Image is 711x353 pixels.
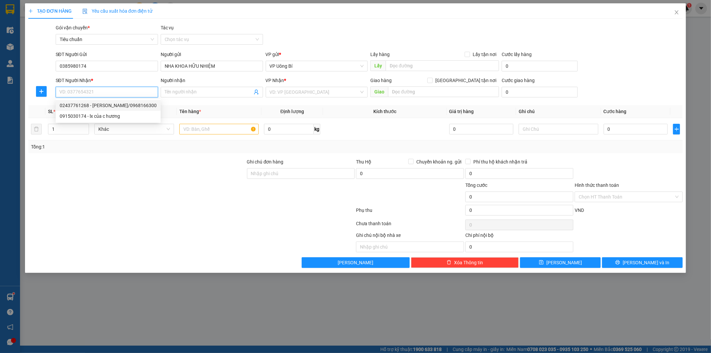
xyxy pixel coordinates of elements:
span: plus [28,9,33,13]
button: plus [673,124,680,134]
span: [PERSON_NAME] [338,259,373,266]
span: Tiêu chuẩn [60,34,154,44]
span: Định lượng [280,109,304,114]
span: Gửi hàng [GEOGRAPHIC_DATA]: Hotline: [3,19,67,43]
span: printer [615,260,620,265]
span: Phí thu hộ khách nhận trả [471,158,530,165]
button: delete [31,124,42,134]
div: Chưa thanh toán [356,220,465,232]
span: plus [673,126,680,132]
div: VP gửi [266,51,368,58]
input: Dọc đường [388,86,499,97]
span: plus [36,89,46,94]
div: 02437761268 - [PERSON_NAME]/0968166300 [60,102,157,109]
span: VND [575,208,584,213]
span: TẠO ĐƠN HÀNG [28,8,72,14]
span: Yêu cầu xuất hóa đơn điện tử [82,8,153,14]
span: SL [48,109,53,114]
label: Tác vụ [161,25,174,30]
span: Thu Hộ [356,159,371,164]
span: Gói vận chuyển [56,25,90,30]
button: [PERSON_NAME] [302,257,410,268]
span: Khác [98,124,170,134]
div: SĐT Người Nhận [56,77,158,84]
span: Gửi hàng Hạ Long: Hotline: [6,45,64,62]
div: Chi phí nội bộ [465,232,573,242]
div: 0915030174 - lx của c hương [60,112,157,120]
input: Nhập ghi chú [356,242,464,252]
label: Ghi chú đơn hàng [247,159,284,164]
input: Cước lấy hàng [502,61,578,71]
div: 0915030174 - lx của c hương [56,111,161,121]
div: Người nhận [161,77,263,84]
label: Cước giao hàng [502,78,535,83]
strong: Công ty TNHH Phúc Xuyên [7,3,63,18]
img: icon [82,9,88,14]
div: SĐT Người Gửi [56,51,158,58]
span: [PERSON_NAME] [546,259,582,266]
div: Ghi chú nội bộ nhà xe [356,232,464,242]
span: Chuyển khoản ng. gửi [414,158,464,165]
span: Lấy tận nơi [470,51,499,58]
span: delete [447,260,451,265]
button: Close [667,3,686,22]
button: printer[PERSON_NAME] và In [602,257,683,268]
label: Hình thức thanh toán [575,183,619,188]
th: Ghi chú [516,105,601,118]
button: plus [36,86,47,97]
span: VP Nhận [266,78,284,83]
strong: 024 3236 3236 - [3,25,67,37]
button: deleteXóa Thông tin [411,257,519,268]
span: Cước hàng [604,109,627,114]
span: Kích thước [373,109,396,114]
span: Giao [370,86,388,97]
span: user-add [254,89,259,95]
label: Cước lấy hàng [502,52,532,57]
input: Ghi Chú [519,124,598,134]
input: Ghi chú đơn hàng [247,168,355,179]
input: 0 [449,124,513,134]
span: close [674,10,679,15]
span: Xóa Thông tin [454,259,483,266]
div: Phụ thu [356,207,465,218]
span: VP Uông Bí [270,61,364,71]
span: Lấy hàng [370,52,390,57]
span: [PERSON_NAME] và In [623,259,669,266]
div: Người gửi [161,51,263,58]
div: 02437761268 - Lad Vũ Gia/0968166300 [56,100,161,111]
span: Tổng cước [465,183,487,188]
input: Dọc đường [386,60,499,71]
input: VD: Bàn, Ghế [179,124,259,134]
div: Tổng: 1 [31,143,274,150]
strong: 0888 827 827 - 0848 827 827 [14,31,67,43]
span: Lấy [370,60,386,71]
button: save[PERSON_NAME] [520,257,601,268]
span: kg [314,124,320,134]
span: [GEOGRAPHIC_DATA] tận nơi [433,77,499,84]
span: save [539,260,544,265]
span: Giá trị hàng [449,109,474,114]
input: Cước giao hàng [502,87,578,97]
span: Tên hàng [179,109,201,114]
span: Giao hàng [370,78,392,83]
